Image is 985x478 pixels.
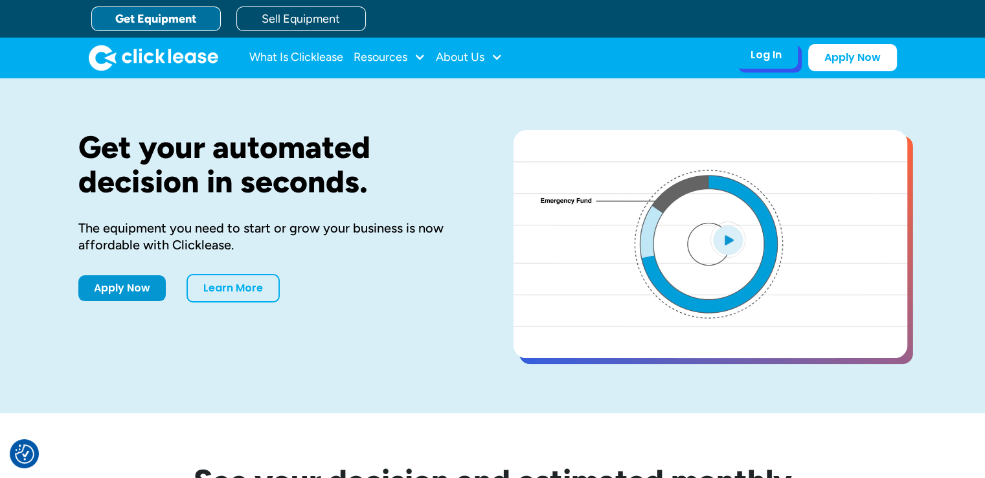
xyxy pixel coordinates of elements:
[514,130,907,358] a: open lightbox
[15,444,34,464] button: Consent Preferences
[249,45,343,71] a: What Is Clicklease
[78,130,472,199] h1: Get your automated decision in seconds.
[78,275,166,301] a: Apply Now
[187,274,280,302] a: Learn More
[354,45,425,71] div: Resources
[710,222,745,258] img: Blue play button logo on a light blue circular background
[236,6,366,31] a: Sell Equipment
[89,45,218,71] a: home
[436,45,503,71] div: About Us
[751,49,782,62] div: Log In
[78,220,472,253] div: The equipment you need to start or grow your business is now affordable with Clicklease.
[808,44,897,71] a: Apply Now
[89,45,218,71] img: Clicklease logo
[91,6,221,31] a: Get Equipment
[15,444,34,464] img: Revisit consent button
